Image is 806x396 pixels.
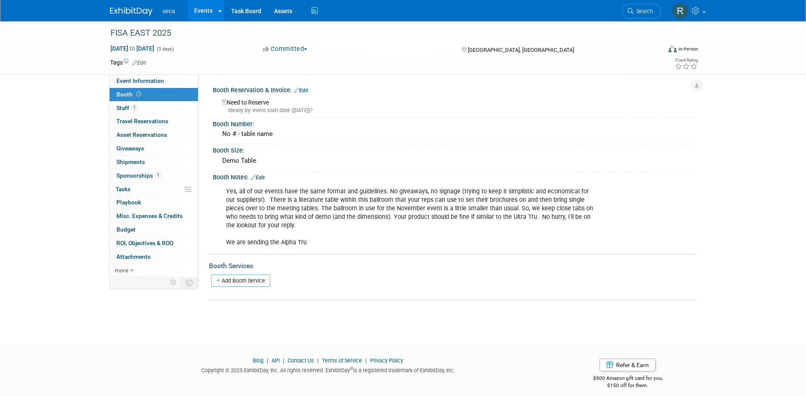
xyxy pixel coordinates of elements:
[219,154,690,167] div: Demo Table
[131,105,138,111] span: 1
[220,183,603,252] div: Yes, all of our events have the same format and guidelines. No giveaways, no signage (trying to k...
[128,45,136,52] span: to
[363,357,369,364] span: |
[219,96,690,114] div: Need to Reserve
[110,209,198,223] a: Misc. Expenses & Credits
[110,365,547,374] div: Copyright © 2025 ExhibitDay, Inc. All rights reserved. ExhibitDay is a registered trademark of Ex...
[116,77,164,84] span: Event Information
[166,277,181,288] td: Personalize Event Tab Strip
[116,118,168,124] span: Travel Reservations
[110,128,198,141] a: Asset Reservations
[668,45,677,52] img: Format-Inperson.png
[116,145,144,152] span: Giveaways
[213,171,696,182] div: Booth Notes:
[116,212,183,219] span: Misc. Expenses & Credits
[156,46,174,52] span: (3 days)
[116,105,138,111] span: Staff
[116,131,167,138] span: Asset Reservations
[559,369,696,389] div: $500 Amazon gift card for you,
[110,196,198,209] a: Playbook
[110,102,198,115] a: Staff1
[110,223,198,236] a: Budget
[672,3,688,19] img: Rachel Jordan
[116,226,136,233] span: Budget
[209,261,696,271] div: Booth Services
[219,127,690,141] div: No # - table name
[288,357,314,364] a: Contact Us
[116,253,150,260] span: Attachments
[181,277,198,288] td: Toggle Event Tabs
[322,357,362,364] a: Terms of Service
[110,115,198,128] a: Travel Reservations
[116,91,143,98] span: Booth
[559,382,696,389] div: $150 off for them.
[107,25,648,41] div: FISA EAST 2025
[110,169,198,182] a: Sponsorships1
[622,4,661,19] a: Search
[110,88,198,101] a: Booth
[468,47,574,53] span: [GEOGRAPHIC_DATA], [GEOGRAPHIC_DATA]
[116,199,141,206] span: Playbook
[110,183,198,196] a: Tasks
[633,8,653,14] span: Search
[116,186,130,192] span: Tasks
[265,357,270,364] span: |
[281,357,286,364] span: |
[115,267,128,274] span: more
[116,172,161,179] span: Sponsorships
[350,366,353,371] sup: ®
[600,359,656,371] a: Refer & Earn
[611,44,699,57] div: Event Format
[116,158,145,165] span: Shipments
[110,156,198,169] a: Shipments
[251,175,265,181] a: Edit
[135,91,143,97] span: Booth not reserved yet
[211,274,270,287] a: Add Booth Service
[110,237,198,250] a: ROI, Objectives & ROO
[213,144,696,155] div: Booth Size:
[271,357,280,364] a: API
[110,264,198,277] a: more
[294,88,308,93] a: Edit
[110,45,155,52] span: [DATE] [DATE]
[110,250,198,263] a: Attachments
[315,357,321,364] span: |
[155,172,161,178] span: 1
[260,45,311,54] button: Committed
[110,58,146,67] td: Tags
[222,107,690,114] div: Ideally by: event start date ([DATE])?
[163,8,175,14] span: seca
[213,84,696,95] div: Booth Reservation & Invoice:
[370,357,403,364] a: Privacy Policy
[110,74,198,88] a: Event Information
[116,240,173,246] span: ROI, Objectives & ROO
[213,118,696,128] div: Booth Number:
[110,142,198,155] a: Giveaways
[678,46,698,52] div: In-Person
[675,58,698,62] div: Event Rating
[253,357,263,364] a: Blog
[110,7,153,16] img: ExhibitDay
[132,60,146,66] a: Edit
